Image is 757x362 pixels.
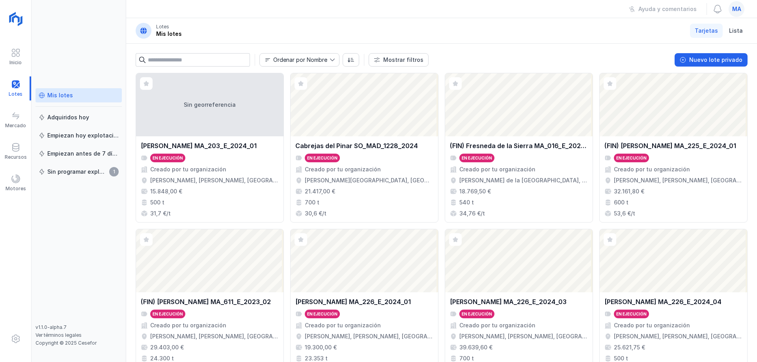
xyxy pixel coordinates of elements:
span: 1 [109,167,119,176]
span: ma [732,5,741,13]
div: 29.403,00 € [150,343,184,351]
div: 39.639,60 € [459,343,492,351]
div: 21.417,00 € [305,187,335,195]
div: Mercado [5,123,26,129]
div: 18.769,50 € [459,187,491,195]
div: 700 t [305,199,319,206]
div: Cabrejas del Pinar SO_MAD_1228_2024 [295,141,418,150]
a: (FIN) Fresneda de la Sierra MA_016_E_2024_01En ejecuciónCreado por tu organización[PERSON_NAME] d... [445,73,593,223]
div: Creado por tu organización [614,321,690,329]
div: Motores [6,186,26,192]
div: Recursos [5,154,27,160]
div: [PERSON_NAME], [PERSON_NAME], [GEOGRAPHIC_DATA], [GEOGRAPHIC_DATA] [614,332,742,340]
div: Creado por tu organización [459,165,535,173]
button: Nuevo lote privado [675,53,748,67]
div: [PERSON_NAME] MA_226_E_2024_01 [295,297,411,306]
div: Creado por tu organización [150,321,226,329]
div: 25.621,75 € [614,343,645,351]
span: Tarjetas [695,27,718,35]
a: Lista [724,24,748,38]
div: En ejecución [462,311,492,317]
a: Mis lotes [35,88,122,102]
div: [PERSON_NAME][GEOGRAPHIC_DATA], [GEOGRAPHIC_DATA], [GEOGRAPHIC_DATA] [305,176,433,184]
div: 30,6 €/t [305,210,326,217]
div: Nuevo lote privado [689,56,742,64]
div: Empiezan hoy explotación [47,132,119,139]
span: Nombre [260,54,330,66]
div: [PERSON_NAME], [PERSON_NAME], [GEOGRAPHIC_DATA], [GEOGRAPHIC_DATA] [459,332,588,340]
a: Cabrejas del Pinar SO_MAD_1228_2024En ejecuciónCreado por tu organización[PERSON_NAME][GEOGRAPHIC... [290,73,438,223]
div: Creado por tu organización [459,321,535,329]
a: Adquiridos hoy [35,110,122,124]
div: Creado por tu organización [305,321,381,329]
div: [PERSON_NAME], [PERSON_NAME], [GEOGRAPHIC_DATA], [GEOGRAPHIC_DATA] [150,176,279,184]
div: Mis lotes [156,30,182,38]
div: Ordenar por Nombre [273,57,327,63]
div: Mostrar filtros [383,56,423,64]
img: logoRight.svg [6,9,26,29]
div: [PERSON_NAME], [PERSON_NAME], [GEOGRAPHIC_DATA], [GEOGRAPHIC_DATA] [150,332,279,340]
div: [PERSON_NAME], [PERSON_NAME], [GEOGRAPHIC_DATA], [GEOGRAPHIC_DATA] [305,332,433,340]
div: Mis lotes [47,91,73,99]
div: Creado por tu organización [614,165,690,173]
div: Adquiridos hoy [47,113,89,121]
div: Ayuda y comentarios [638,5,697,13]
div: En ejecución [307,311,337,317]
div: 31,7 €/t [150,210,171,217]
a: Empiezan antes de 7 días [35,147,122,161]
div: [PERSON_NAME] MA_226_E_2024_04 [604,297,722,306]
div: En ejecución [307,155,337,161]
div: [PERSON_NAME] MA_203_E_2024_01 [141,141,257,150]
a: Sin programar explotación1 [35,165,122,179]
div: Creado por tu organización [305,165,381,173]
div: Sin georreferencia [136,73,283,136]
div: (FIN) Fresneda de la Sierra MA_016_E_2024_01 [450,141,588,150]
div: v1.1.0-alpha.7 [35,324,122,330]
div: [PERSON_NAME] MA_226_E_2024_03 [450,297,567,306]
div: (FIN) [PERSON_NAME] MA_225_E_2024_01 [604,141,736,150]
div: Inicio [9,59,22,66]
button: Ayuda y comentarios [624,2,702,16]
div: Creado por tu organización [150,165,226,173]
a: Ver términos legales [35,332,82,338]
div: [PERSON_NAME] de la [GEOGRAPHIC_DATA], [GEOGRAPHIC_DATA], [GEOGRAPHIC_DATA], [GEOGRAPHIC_DATA] [459,176,588,184]
a: Empiezan hoy explotación [35,128,122,143]
div: 19.300,00 € [305,343,337,351]
div: 15.848,00 € [150,187,182,195]
a: Tarjetas [690,24,723,38]
a: (FIN) [PERSON_NAME] MA_225_E_2024_01En ejecuciónCreado por tu organización[PERSON_NAME], [PERSON_... [599,73,748,223]
span: Lista [729,27,743,35]
div: En ejecución [462,155,492,161]
div: Sin programar explotación [47,168,107,176]
div: 53,6 €/t [614,210,635,217]
div: En ejecución [153,155,183,161]
div: Lotes [156,24,169,30]
div: En ejecución [616,311,647,317]
div: Copyright © 2025 Cesefor [35,340,122,346]
div: (FIN) [PERSON_NAME] MA_611_E_2023_02 [141,297,271,306]
button: Mostrar filtros [369,53,429,67]
div: Empiezan antes de 7 días [47,150,119,158]
div: [PERSON_NAME], [PERSON_NAME], [GEOGRAPHIC_DATA], [GEOGRAPHIC_DATA] [614,176,742,184]
div: 34,76 €/t [459,210,485,217]
div: 540 t [459,199,474,206]
div: 600 t [614,199,628,206]
div: En ejecución [616,155,647,161]
a: Sin georreferencia[PERSON_NAME] MA_203_E_2024_01En ejecuciónCreado por tu organización[PERSON_NAM... [136,73,284,223]
div: 32.161,80 € [614,187,644,195]
div: En ejecución [153,311,183,317]
div: 500 t [150,199,164,206]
